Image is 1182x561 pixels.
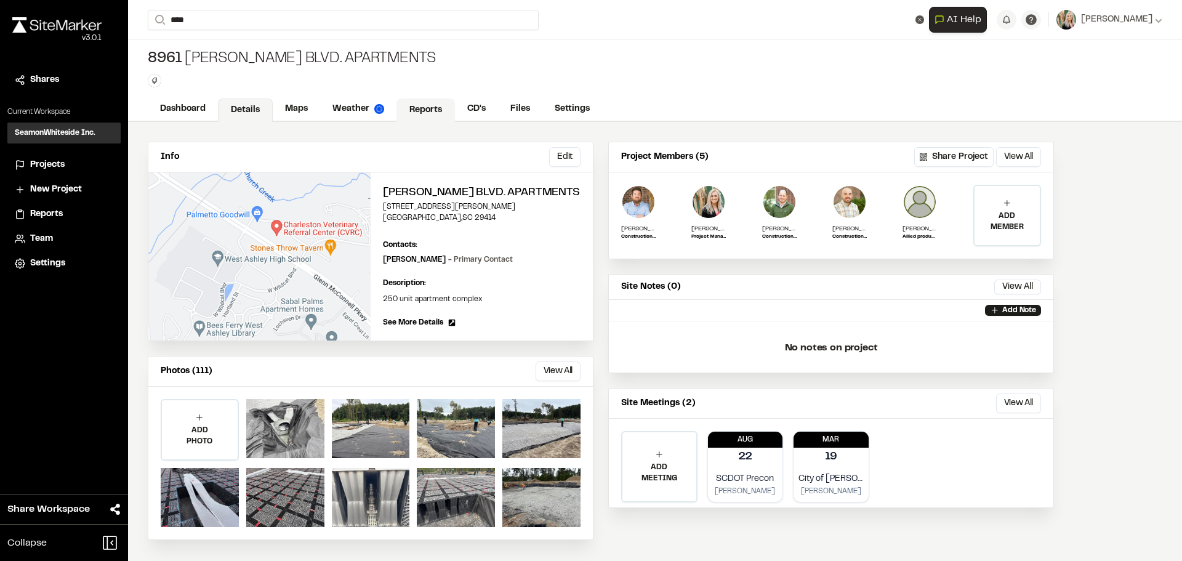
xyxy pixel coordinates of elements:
a: Maps [273,97,320,121]
span: 8961 [148,49,182,69]
p: Construction Admin Field Representative II [621,233,656,241]
a: Settings [542,97,602,121]
span: Reports [30,208,63,221]
a: Details [218,99,273,122]
span: Team [30,232,53,246]
p: Current Workspace [7,107,121,118]
span: Share Workspace [7,502,90,517]
button: Open AI Assistant [929,7,987,33]
img: Sinuhe Perez [832,185,867,219]
a: Team [15,232,113,246]
p: Contacts: [383,240,417,251]
button: Share Project [914,147,994,167]
p: [PERSON_NAME] [691,224,726,233]
img: Wayne Lee [762,185,797,219]
p: Site Meetings (2) [621,397,696,410]
button: View All [996,394,1041,413]
p: Project Members (5) [621,150,709,164]
div: Oh geez...please don't... [12,33,102,44]
p: [STREET_ADDRESS][PERSON_NAME] [383,201,581,212]
p: Add Note [1002,305,1036,316]
img: precipai.png [374,104,384,114]
span: AI Help [947,12,981,27]
span: Settings [30,257,65,270]
p: SCDOT Precon [713,472,778,486]
p: [GEOGRAPHIC_DATA] , SC 29414 [383,212,581,224]
span: Shares [30,73,59,87]
button: View All [536,361,581,381]
a: Reports [396,99,455,122]
span: Projects [30,158,65,172]
p: Description: [383,278,581,289]
button: Search [148,10,170,30]
p: [PERSON_NAME] [832,224,867,233]
a: Settings [15,257,113,270]
button: View All [996,147,1041,167]
span: - Primary Contact [448,257,513,263]
p: Mar [794,434,869,445]
p: Project Manager [691,233,726,241]
p: [PERSON_NAME] [798,486,864,497]
p: Allied products manager [903,233,937,241]
button: [PERSON_NAME] [1056,10,1162,30]
span: [PERSON_NAME] [1081,13,1152,26]
button: Edit Tags [148,74,161,87]
p: Aug [708,434,783,445]
p: Construction Administration Field Representative [832,233,867,241]
a: CD's [455,97,498,121]
p: ADD PHOTO [162,425,238,447]
p: City of [PERSON_NAME] TRC Precon [798,472,864,486]
p: Photos (111) [161,365,212,378]
p: 19 [825,449,838,466]
span: New Project [30,183,82,196]
button: Edit [549,147,581,167]
a: Projects [15,158,113,172]
p: Info [161,150,179,164]
p: ADD MEMBER [975,211,1040,233]
img: User [1056,10,1076,30]
div: Open AI Assistant [929,7,992,33]
div: [PERSON_NAME] Blvd. Apartments [148,49,436,69]
button: Clear text [915,15,924,24]
p: ADD MEETING [622,462,696,484]
p: [PERSON_NAME] [762,224,797,233]
a: Dashboard [148,97,218,121]
p: [PERSON_NAME] [713,486,778,497]
a: Weather [320,97,396,121]
p: [PERSON_NAME] [383,254,513,265]
h3: SeamonWhiteside Inc. [15,127,95,139]
span: Collapse [7,536,47,551]
p: [PERSON_NAME] [903,224,937,233]
img: Johnny myers [903,185,937,219]
span: See More Details [383,317,443,328]
a: Shares [15,73,113,87]
img: Shawn Simons [621,185,656,219]
button: View All [994,280,1041,294]
p: 250 unit apartment complex [383,294,581,305]
p: No notes on project [619,328,1043,368]
h2: [PERSON_NAME] Blvd. Apartments [383,185,581,201]
a: Reports [15,208,113,221]
a: Files [498,97,542,121]
p: [PERSON_NAME] [621,224,656,233]
a: New Project [15,183,113,196]
p: 22 [738,449,753,466]
p: Site Notes (0) [621,280,681,294]
img: rebrand.png [12,17,102,33]
p: Construction Admin Team Leader [762,233,797,241]
img: Darby [691,185,726,219]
